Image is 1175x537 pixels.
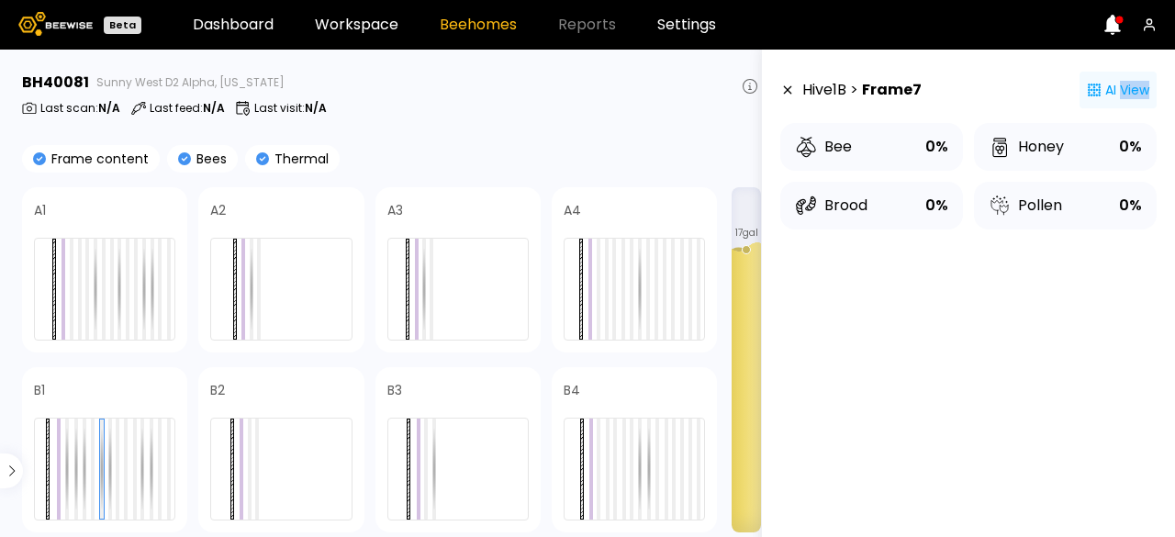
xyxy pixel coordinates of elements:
div: 0% [1119,134,1142,160]
h4: B3 [387,384,402,397]
h4: B1 [34,384,45,397]
h4: B4 [564,384,580,397]
a: Workspace [315,17,398,32]
strong: Frame 7 [862,79,922,101]
h3: BH 40081 [22,75,89,90]
div: Beta [104,17,141,34]
div: Hive 1 B > [802,72,922,108]
div: AI View [1080,72,1157,108]
p: Last visit : [254,103,327,114]
b: N/A [203,100,225,116]
p: Last scan : [40,103,120,114]
span: Reports [558,17,616,32]
h4: A1 [34,204,46,217]
h4: A2 [210,204,226,217]
h4: A4 [564,204,581,217]
a: Settings [657,17,716,32]
b: N/A [305,100,327,116]
p: Bees [191,152,227,165]
div: Honey [989,136,1064,158]
span: 17 gal [735,229,758,238]
b: N/A [98,100,120,116]
p: Thermal [269,152,329,165]
div: 0% [925,193,948,218]
a: Beehomes [440,17,517,32]
p: Last feed : [150,103,225,114]
p: Frame content [46,152,149,165]
div: Brood [795,195,867,217]
div: 0% [925,134,948,160]
a: Dashboard [193,17,274,32]
div: 0% [1119,193,1142,218]
div: Pollen [989,195,1062,217]
img: Beewise logo [18,12,93,36]
span: Sunny West D2 Alpha, [US_STATE] [96,77,285,88]
h4: B2 [210,384,225,397]
div: Bee [795,136,852,158]
h4: A3 [387,204,403,217]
